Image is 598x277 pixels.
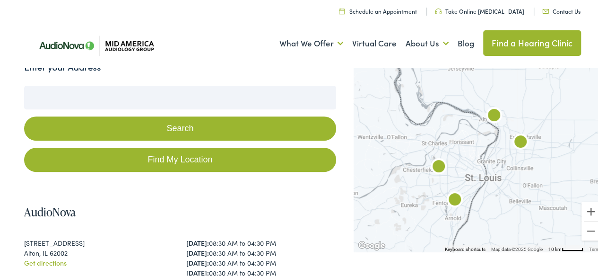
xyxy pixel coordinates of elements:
a: Take Online [MEDICAL_DATA] [435,6,524,14]
img: utility icon [542,8,549,12]
img: utility icon [435,7,442,13]
div: Alton, IL 62002 [24,247,174,257]
div: [STREET_ADDRESS] [24,237,174,247]
a: Virtual Care [352,25,397,60]
strong: [DATE]: [186,237,209,246]
button: Map Scale: 10 km per 42 pixels [546,244,586,250]
div: AudioNova [479,100,509,130]
strong: [DATE]: [186,247,209,256]
button: Search [24,115,336,139]
img: Google [356,238,387,250]
a: Find My Location [24,146,336,170]
button: Keyboard shortcuts [445,245,485,251]
span: Map data ©2025 Google [491,245,543,250]
div: AudioNova [424,151,454,181]
a: Find a Hearing Clinic [483,29,581,54]
a: What We Offer [279,25,343,60]
input: Enter your address or zip code [24,84,336,108]
a: AudioNova [24,203,76,218]
a: Open this area in Google Maps (opens a new window) [356,238,387,250]
span: 10 km [548,245,562,250]
a: Schedule an Appointment [339,6,417,14]
a: About Us [406,25,449,60]
div: AudioNova [440,184,470,214]
strong: [DATE]: [186,267,209,276]
a: Get directions [24,257,67,266]
strong: [DATE]: [186,257,209,266]
img: utility icon [339,7,345,13]
div: AudioNova [505,126,536,157]
a: Contact Us [542,6,581,14]
a: Blog [458,25,474,60]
